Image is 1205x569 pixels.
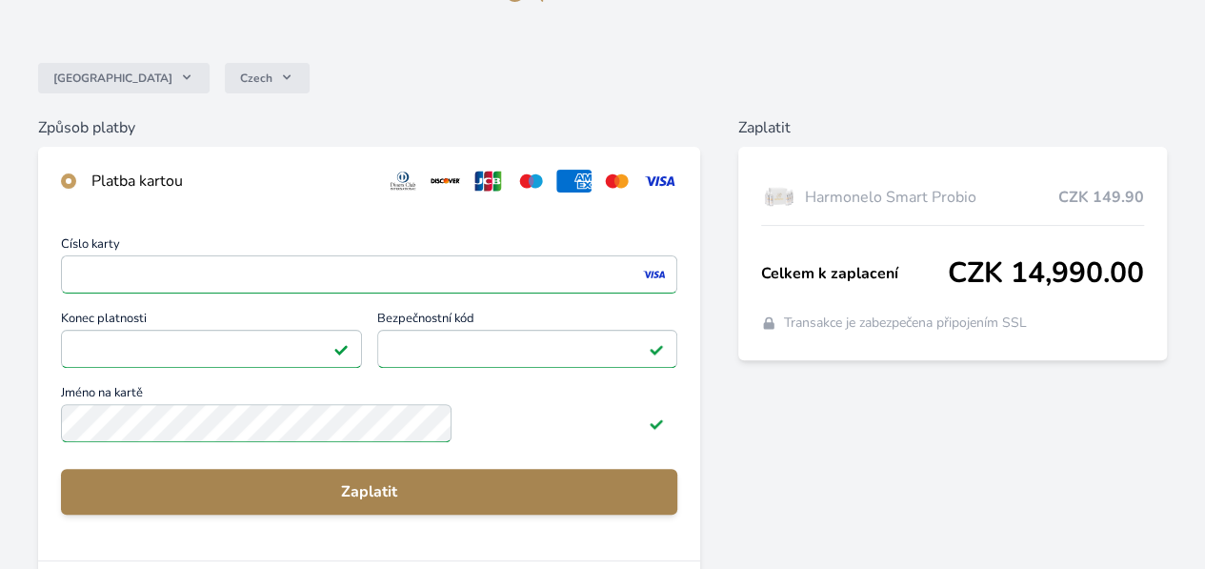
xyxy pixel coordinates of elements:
[428,170,463,193] img: discover.svg
[70,261,669,288] iframe: Iframe pro číslo karty
[70,335,353,362] iframe: Iframe pro datum vypršení platnosti
[641,266,667,283] img: visa
[948,256,1144,291] span: CZK 14,990.00
[513,170,549,193] img: maestro.svg
[599,170,634,193] img: mc.svg
[333,341,349,356] img: Platné pole
[738,116,1167,139] h6: Zaplatit
[386,170,421,193] img: diners.svg
[642,170,677,193] img: visa.svg
[649,416,664,431] img: Platné pole
[53,71,172,86] span: [GEOGRAPHIC_DATA]
[61,404,452,442] input: Jméno na kartěPlatné pole
[471,170,506,193] img: jcb.svg
[61,387,677,404] span: Jméno na kartě
[76,480,662,503] span: Zaplatit
[38,63,210,93] button: [GEOGRAPHIC_DATA]
[91,170,371,193] div: Platba kartou
[386,335,670,362] iframe: Iframe pro bezpečnostní kód
[61,238,677,255] span: Číslo karty
[61,313,362,330] span: Konec platnosti
[556,170,592,193] img: amex.svg
[240,71,272,86] span: Czech
[225,63,310,93] button: Czech
[38,116,700,139] h6: Způsob platby
[805,186,1058,209] span: Harmonelo Smart Probio
[61,469,677,515] button: Zaplatit
[649,341,664,356] img: Platné pole
[377,313,678,330] span: Bezpečnostní kód
[1058,186,1144,209] span: CZK 149.90
[784,314,1027,333] span: Transakce je zabezpečena připojením SSL
[761,173,797,221] img: Box-6-lahvi-SMART-PROBIO-1_(1)-lo.png
[761,262,948,285] span: Celkem k zaplacení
